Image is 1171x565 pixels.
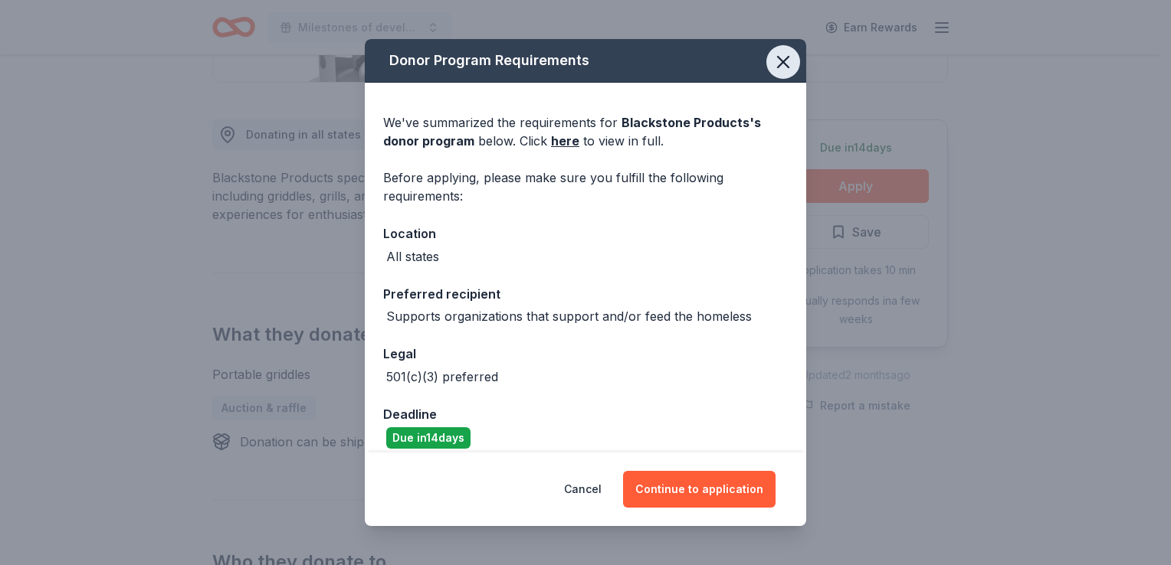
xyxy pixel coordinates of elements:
[383,284,788,304] div: Preferred recipient
[365,39,806,83] div: Donor Program Requirements
[623,471,776,508] button: Continue to application
[386,427,471,449] div: Due in 14 days
[386,247,439,266] div: All states
[383,344,788,364] div: Legal
[551,132,579,150] a: here
[383,404,788,424] div: Deadline
[386,307,752,325] div: Supports organizations that support and/or feed the homeless
[564,471,602,508] button: Cancel
[386,367,498,386] div: 501(c)(3) preferred
[383,168,788,205] div: Before applying, please make sure you fulfill the following requirements:
[383,113,788,150] div: We've summarized the requirements for below. Click to view in full.
[383,224,788,243] div: Location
